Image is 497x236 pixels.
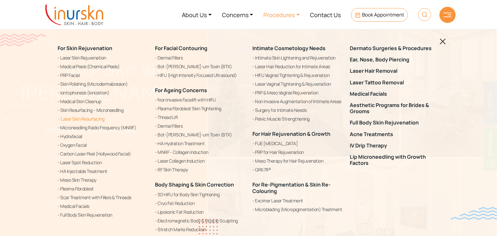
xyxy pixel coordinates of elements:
[45,5,103,25] img: inurskn-logo
[58,202,147,210] a: Medical Facials
[252,98,342,105] a: Non Invasive Augmentation of Intimate Areas
[58,71,147,79] a: PRP Facial
[252,115,342,123] a: Pelvic Muscle Strengthening
[252,45,326,52] a: Intimate Cosmetology Needs
[444,13,451,17] img: hamLine.svg
[58,176,147,184] a: Meso Skin Therapy
[58,133,147,140] a: Hydrafacial
[155,157,245,165] a: Laser Collagen Induction
[252,157,342,165] a: Meso Therapy for Hair Rejuvenation
[350,143,439,149] a: IV Drip Therapy
[350,91,439,97] a: Medical Facials
[155,208,245,216] a: Liposonic Fat Reduction
[58,141,147,149] a: Oxygen Facial
[305,3,346,27] a: Contact Us
[252,130,330,137] a: For Hair Rejuvenation & Growth
[58,80,147,88] a: Skin Polishing (Microdermabrasion)
[252,197,342,205] a: Excimer Laser Treatment
[252,54,342,62] a: Intimate Skin Lightening and Rejuvenation
[440,38,446,45] img: blackclosed
[155,166,245,174] a: RF Skin Therapy
[252,166,342,174] a: QR678®
[58,185,147,193] a: Plasma Fibroblast
[155,71,245,79] a: HIFU (High Intensity Focused Ultrasound)
[351,8,408,22] a: Book Appointment
[58,124,147,132] a: Microneedling Radio Frequency (MNRF)
[362,11,404,18] span: Book Appointment
[252,148,342,156] a: PRP for Hair Rejuvenation
[252,71,342,79] a: HIFU Vaginal Tightening & Rejuvenation
[350,45,439,51] a: Dermato Surgeries & Procedures
[252,206,342,213] a: Microblading (Micropigmentation) Treatment
[155,96,245,104] a: Non Invasive Facelift with HIFU
[155,105,245,113] a: Plasma Fibroblast Skin Tightening
[58,54,147,62] a: Laser Skin Rejuvenation
[155,113,245,121] a: Thread Lift
[252,106,342,114] a: Surgery for Intimate Needs
[252,140,342,147] a: FUE [MEDICAL_DATA]
[450,207,497,220] img: bluewave
[58,63,147,70] a: Medical Peels (Chemical Peels)
[58,150,147,158] a: Carbon Laser Peel (Hollywood Facial)
[155,54,245,62] a: Dermal Fillers
[252,80,342,88] a: Laser Vaginal Tightening & Rejuvenation
[155,148,245,156] a: MNRF - Collagen Induction
[217,3,259,27] a: Concerns
[58,115,147,123] a: Laser Skin Resurfacing
[350,154,439,166] a: Lip Microneedling with Growth Factors
[155,45,207,52] a: For Facial Contouring
[252,63,342,70] a: Laser Hair Reduction for Intimate Areas
[350,131,439,137] a: Acne Treatments
[350,80,439,86] a: Laser Tattoo Removal
[155,181,234,188] a: Body Shaping & Skin Correction
[258,3,305,27] a: Procedures
[58,211,147,219] a: Full Body Skin Rejuvenation
[58,167,147,175] a: HA Injectable Treatment
[418,8,431,21] img: HeaderSearch
[58,98,147,105] a: Medical Skin Cleanup
[350,120,439,126] a: Full Body Skin Rejuvenation
[58,89,147,97] a: Iontophoresis (Ionization)
[58,159,147,166] a: Laser Spot Reduction
[350,102,439,114] a: Aesthetic Programs for Brides & Grooms
[58,106,147,114] a: Skin Resurfacing – Microneedling
[155,87,207,94] a: For Ageing Concerns
[155,63,245,70] a: Bot-[PERSON_NAME]-um Toxin (BTX)
[350,68,439,74] a: Laser Hair Removal
[252,181,331,194] a: For Re-Pigmentation & Skin Re-Colouring
[155,199,245,207] a: Cryo Fat Reduction
[155,122,245,130] a: Dermal Fillers
[155,191,245,198] a: 3D HIFU for Body Skin Tightening
[177,3,217,27] a: About Us
[155,131,245,139] a: Bot-[PERSON_NAME]-um Toxin (BTX)
[155,226,245,233] a: Stretch Marks Reduction
[58,45,112,52] a: For Skin Rejuvenation
[252,89,342,97] a: PRP & Meso Vaginal Rejuvenation
[155,217,245,225] a: Electromagnetic Body & Muscle Sculpting
[350,57,439,63] a: Ear, Nose, Body Piercing
[58,194,147,201] a: Scar Treatment with Fillers & Threads
[155,140,245,147] a: HA Hydration Treatment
